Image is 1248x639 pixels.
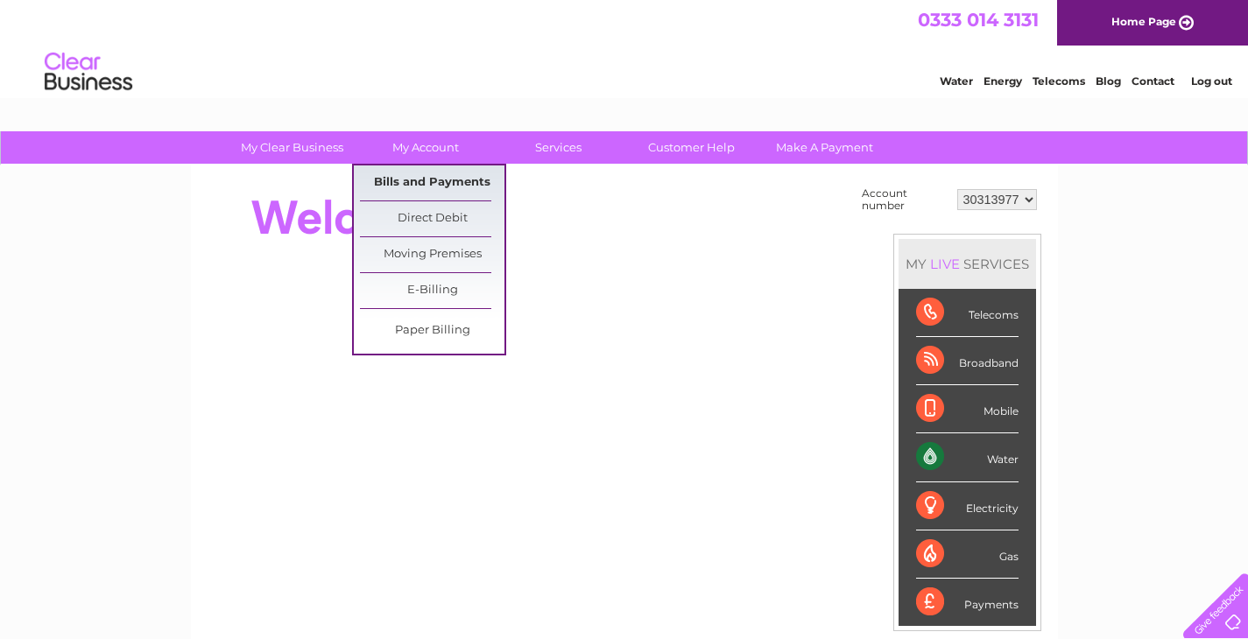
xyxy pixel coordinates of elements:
a: My Clear Business [220,131,364,164]
div: MY SERVICES [899,239,1036,289]
div: Mobile [916,385,1019,433]
div: Payments [916,579,1019,626]
a: Water [940,74,973,88]
td: Account number [857,183,953,216]
div: Clear Business is a trading name of Verastar Limited (registered in [GEOGRAPHIC_DATA] No. 3667643... [211,10,1039,85]
a: Energy [984,74,1022,88]
a: Log out [1191,74,1232,88]
a: Paper Billing [360,313,504,348]
a: Services [486,131,631,164]
div: Electricity [916,482,1019,530]
a: Direct Debit [360,201,504,236]
div: LIVE [927,256,963,272]
div: Water [916,433,1019,481]
a: Contact [1132,74,1174,88]
img: logo.png [44,46,133,99]
a: E-Billing [360,273,504,308]
a: Telecoms [1033,74,1085,88]
a: Moving Premises [360,237,504,272]
a: My Account [353,131,497,164]
a: Make A Payment [752,131,897,164]
div: Telecoms [916,289,1019,337]
div: Gas [916,530,1019,579]
a: Bills and Payments [360,165,504,200]
a: Customer Help [619,131,764,164]
a: 0333 014 3131 [918,9,1039,31]
div: Broadband [916,337,1019,385]
a: Blog [1096,74,1121,88]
